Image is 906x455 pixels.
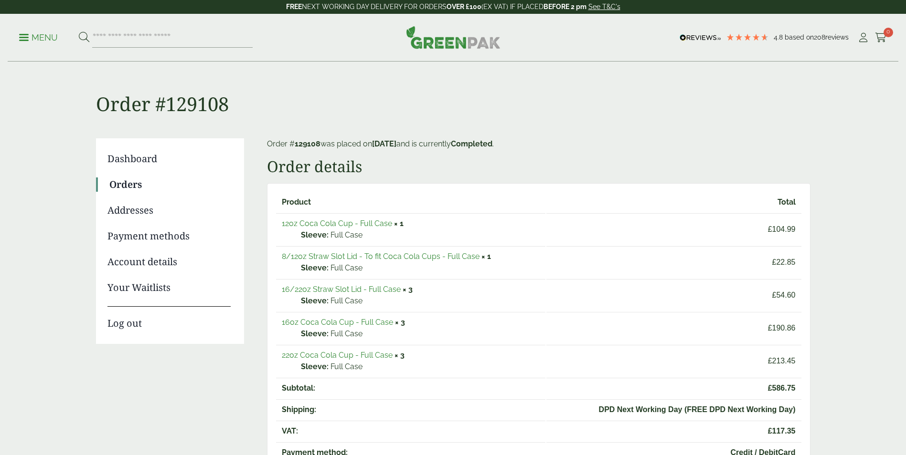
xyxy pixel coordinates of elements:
a: 22oz Coca Cola Cup - Full Case [282,351,393,360]
th: Total [546,192,801,212]
span: £ [772,291,777,299]
span: £ [768,324,772,332]
span: 0 [884,28,893,37]
p: Order # was placed on and is currently . [267,138,810,150]
bdi: 190.86 [768,324,796,332]
strong: Sleeve: [301,328,329,340]
a: Log out [107,306,231,331]
p: Full Case [301,229,540,241]
strong: FREE [286,3,302,10]
span: 117.35 [552,425,795,437]
bdi: 22.85 [772,258,796,266]
img: GreenPak Supplies [406,26,501,49]
mark: 129108 [295,139,320,148]
a: 0 [875,31,887,45]
i: My Account [857,33,869,42]
strong: OVER £100 [447,3,481,10]
span: £ [772,258,777,266]
strong: Sleeve: [301,229,329,241]
p: Full Case [301,328,540,340]
span: £ [768,384,772,392]
a: See T&C's [588,3,620,10]
th: Product [276,192,546,212]
span: Based on [785,33,814,41]
img: REVIEWS.io [680,34,721,41]
h1: Order #129108 [96,62,810,115]
strong: BEFORE 2 pm [544,3,586,10]
a: Menu [19,32,58,41]
strong: × 3 [395,318,405,327]
a: Dashboard [107,152,231,166]
strong: Sleeve: [301,361,329,372]
span: £ [768,357,772,365]
a: 12oz Coca Cola Cup - Full Case [282,219,392,228]
a: 16/22oz Straw Slot Lid - Full Case [282,285,401,294]
div: 4.79 Stars [726,33,769,41]
strong: Sleeve: [301,262,329,274]
bdi: 104.99 [768,225,796,233]
bdi: 213.45 [768,357,796,365]
strong: × 1 [394,219,404,228]
a: Payment methods [107,229,231,243]
th: Subtotal: [276,378,546,398]
strong: Sleeve: [301,295,329,307]
p: Full Case [301,361,540,372]
i: Cart [875,33,887,42]
a: Addresses [107,203,231,217]
a: Orders [109,177,231,192]
th: Shipping: [276,399,546,420]
span: 4.8 [774,33,785,41]
p: Full Case [301,262,540,274]
span: £ [768,427,772,435]
strong: × 3 [403,285,413,294]
span: reviews [825,33,849,41]
mark: Completed [451,139,492,148]
p: Full Case [301,295,540,307]
a: Account details [107,255,231,269]
a: 8/12oz Straw Slot Lid - To fit Coca Cola Cups - Full Case [282,252,480,261]
span: £ [768,225,772,233]
td: DPD Next Working Day (FREE DPD Next Working Day) [546,399,801,420]
th: VAT: [276,421,546,441]
strong: × 1 [481,252,491,261]
bdi: 54.60 [772,291,796,299]
strong: × 3 [394,351,405,360]
mark: [DATE] [372,139,396,148]
a: 16oz Coca Cola Cup - Full Case [282,318,393,327]
span: 586.75 [552,383,795,394]
span: 208 [814,33,825,41]
a: Your Waitlists [107,280,231,295]
h2: Order details [267,157,810,176]
p: Menu [19,32,58,43]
